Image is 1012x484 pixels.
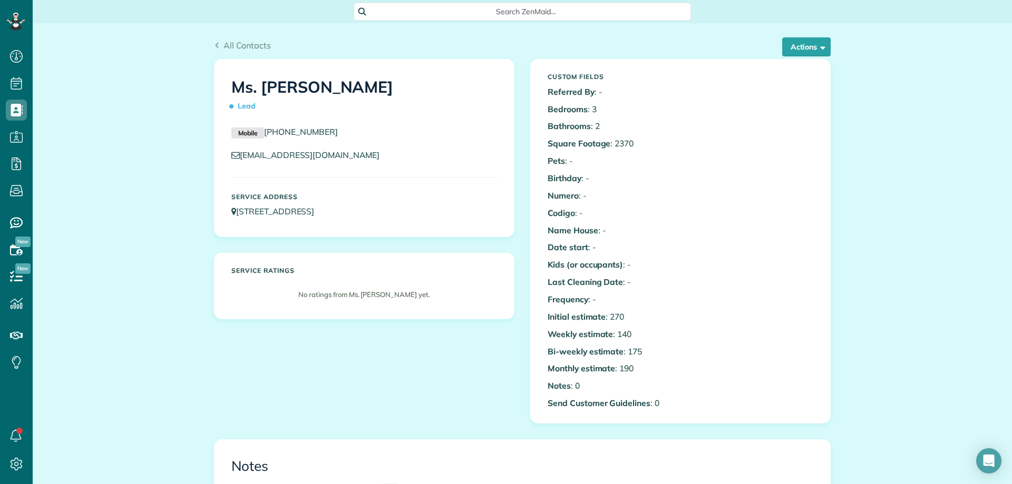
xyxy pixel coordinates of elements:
p: : - [548,190,673,202]
p: : - [548,259,673,271]
button: Actions [782,37,831,56]
b: Notes [548,380,571,391]
a: Mobile[PHONE_NUMBER] [231,126,338,137]
b: Frequency [548,294,588,304]
b: Square Footage [548,138,610,149]
h3: Notes [231,459,813,474]
p: : 2370 [548,137,673,150]
b: Last Cleaning Date [548,276,623,287]
p: : - [548,241,673,253]
p: : 2 [548,120,673,132]
b: Bathrooms [548,121,591,131]
h1: Ms. [PERSON_NAME] [231,78,497,115]
h5: Service Address [231,193,497,200]
b: Monthly estimate [548,363,615,373]
b: Kids (or occupants) [548,259,623,270]
p: : 190 [548,362,673,374]
b: Birthday [548,173,581,183]
a: [STREET_ADDRESS] [231,206,324,216]
span: Lead [231,97,260,115]
span: All Contacts [223,40,271,51]
small: Mobile [231,127,264,139]
b: Codigo [548,208,575,218]
p: : - [548,155,673,167]
div: Open Intercom Messenger [976,448,1001,473]
p: : - [548,86,673,98]
p: : - [548,293,673,305]
b: Bi-weekly estimate [548,346,624,357]
b: Send Customer Guidelines [548,398,650,408]
span: New [15,236,31,247]
p: : 270 [548,311,673,323]
b: Weekly estimate [548,329,613,339]
p: : 0 [548,380,673,392]
p: : 0 [548,397,673,409]
p: : 3 [548,103,673,115]
b: Pets [548,155,565,166]
p: : - [548,224,673,236]
b: Bedrooms [548,104,588,114]
b: Name House [548,225,598,235]
b: Initial estimate [548,311,606,322]
p: : 175 [548,345,673,358]
b: Date start [548,242,588,252]
b: Numero [548,190,579,201]
p: No ratings from Ms. [PERSON_NAME] yet. [237,290,492,300]
span: New [15,263,31,274]
h5: Custom Fields [548,73,673,80]
b: Referred By [548,86,595,97]
p: : - [548,276,673,288]
p: : 140 [548,328,673,340]
a: [EMAIL_ADDRESS][DOMAIN_NAME] [231,150,390,160]
p: : - [548,172,673,184]
a: All Contacts [214,39,271,52]
p: : - [548,207,673,219]
h5: Service ratings [231,267,497,274]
